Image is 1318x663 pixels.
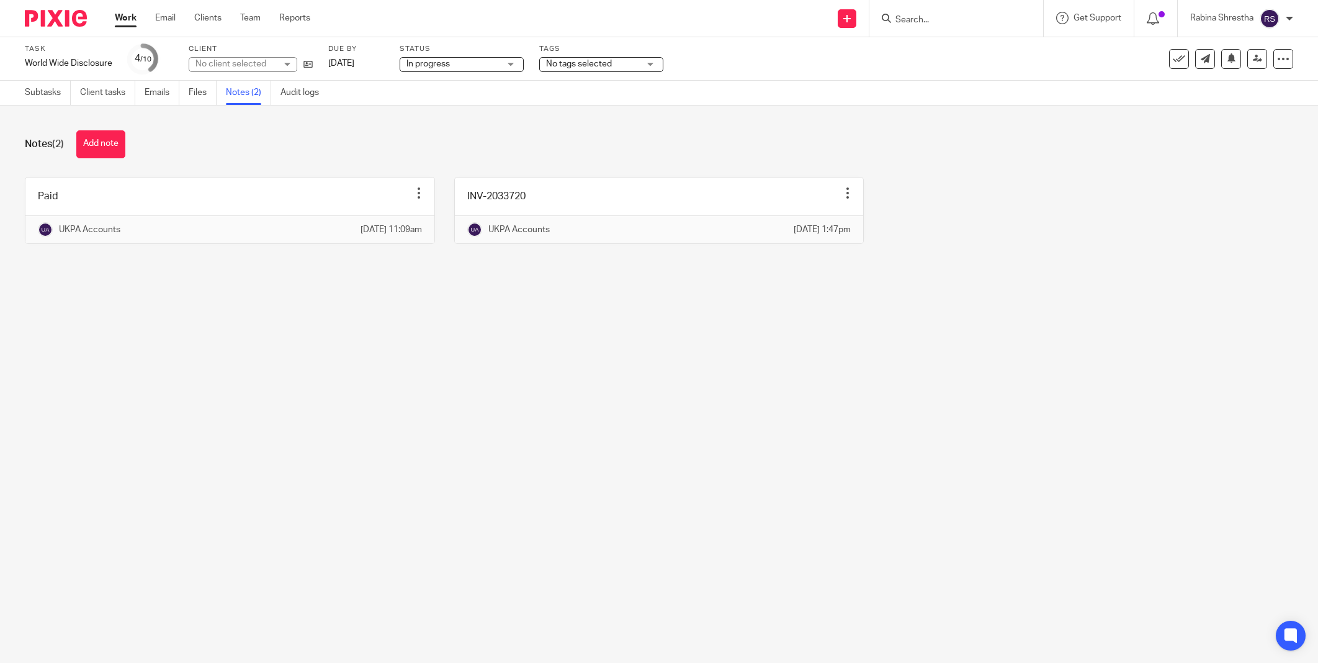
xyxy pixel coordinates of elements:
a: Emails [145,81,179,105]
label: Due by [328,44,384,54]
button: Add note [76,130,125,158]
p: Rabina Shrestha [1190,12,1253,24]
p: [DATE] 11:09am [361,223,422,236]
img: svg%3E [467,222,482,237]
span: (2) [52,139,64,149]
a: Subtasks [25,81,71,105]
span: [DATE] [328,59,354,68]
a: Email [155,12,176,24]
a: Client tasks [80,81,135,105]
a: Audit logs [280,81,328,105]
label: Task [25,44,112,54]
label: Tags [539,44,663,54]
h1: Notes [25,138,64,151]
a: Notes (2) [226,81,271,105]
span: Get Support [1074,14,1121,22]
div: World Wide Disclosure [25,57,112,70]
div: 4 [135,52,151,66]
p: UKPA Accounts [488,223,550,236]
img: svg%3E [1260,9,1280,29]
span: In progress [406,60,450,68]
div: No client selected [195,58,276,70]
img: Pixie [25,10,87,27]
p: UKPA Accounts [59,223,120,236]
a: Clients [194,12,222,24]
input: Search [894,15,1006,26]
p: [DATE] 1:47pm [794,223,851,236]
label: Status [400,44,524,54]
span: No tags selected [546,60,612,68]
a: Files [189,81,217,105]
small: /10 [140,56,151,63]
a: Work [115,12,137,24]
label: Client [189,44,313,54]
img: svg%3E [38,222,53,237]
a: Team [240,12,261,24]
a: Reports [279,12,310,24]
